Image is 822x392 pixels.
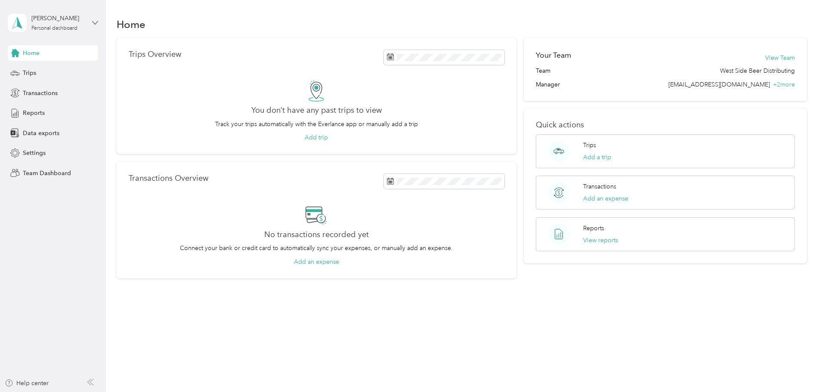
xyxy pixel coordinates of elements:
p: Quick actions [536,120,795,130]
button: Add an expense [294,257,339,266]
div: [PERSON_NAME] [31,14,85,23]
button: Help center [5,379,49,388]
span: Trips [23,68,36,77]
span: [EMAIL_ADDRESS][DOMAIN_NAME] [668,81,770,88]
button: View reports [583,236,618,245]
p: Connect your bank or credit card to automatically sync your expenses, or manually add an expense. [180,244,453,253]
span: Reports [23,108,45,117]
h2: You don’t have any past trips to view [251,106,382,115]
p: Trips Overview [129,50,181,59]
button: Add trip [305,133,328,142]
button: Add an expense [583,194,628,203]
span: Home [23,49,40,58]
p: Transactions Overview [129,174,208,183]
h1: Home [117,20,145,29]
span: West Side Beer Distributing [720,66,795,75]
p: Trips [583,141,596,150]
h2: Your Team [536,50,571,61]
p: Reports [583,224,604,233]
span: + 2 more [773,81,795,88]
div: Personal dashboard [31,26,77,31]
iframe: Everlance-gr Chat Button Frame [774,344,822,392]
span: Data exports [23,129,59,138]
span: Team Dashboard [23,169,71,178]
p: Transactions [583,182,616,191]
h2: No transactions recorded yet [264,230,369,239]
span: Transactions [23,89,58,98]
span: Settings [23,148,46,157]
button: Add a trip [583,153,611,162]
p: Track your trips automatically with the Everlance app or manually add a trip [215,120,418,129]
span: Manager [536,80,560,89]
button: View Team [765,53,795,62]
span: Team [536,66,550,75]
